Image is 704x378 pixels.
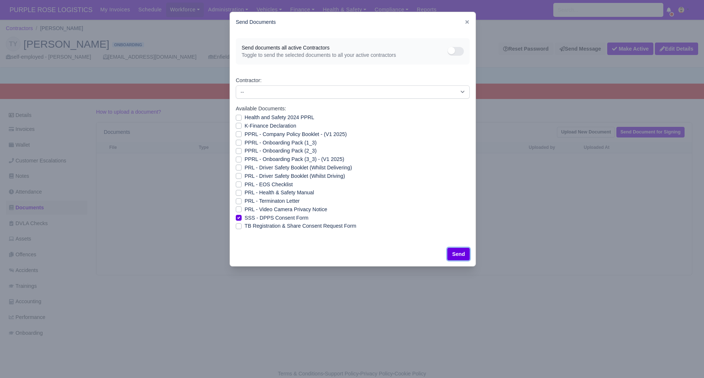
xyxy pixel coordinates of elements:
label: Health and Safety 2024 PPRL [245,113,314,122]
div: Send Documents [230,12,476,32]
span: Toggle to send the selected documents to all your active contractors [242,51,448,59]
label: K-Finance Declaration [245,122,296,130]
label: PPRL - Company Policy Booklet - (V1 2025) [245,130,347,139]
label: PPRL - Onboarding Pack (1_3) [245,139,316,147]
label: PPRL - Onboarding Pack (3_3) - (V1 2025) [245,155,344,164]
span: Send documents all active Contractors [242,44,448,51]
label: PRL - Terminaton Letter [245,197,300,205]
iframe: Chat Widget [572,293,704,378]
label: PRL - Driver Safety Booklet (Whilst Delivering) [245,164,352,172]
label: PRL - Driver Safety Booklet (Whilst Driving) [245,172,345,180]
label: SSS - DPPS Consent Form [245,214,308,222]
button: Send [447,248,470,260]
label: PRL - Health & Safety Manual [245,188,314,197]
label: PRL - Video Camera Privacy Notice [245,205,327,214]
label: Available Documents: [236,104,286,113]
label: Contractor: [236,76,261,85]
label: ТB Registration & Share Consent Request Form [245,222,356,230]
label: PPRL - Onboarding Pack (2_3) [245,147,316,155]
label: PRL - EOS Checklist [245,180,293,189]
